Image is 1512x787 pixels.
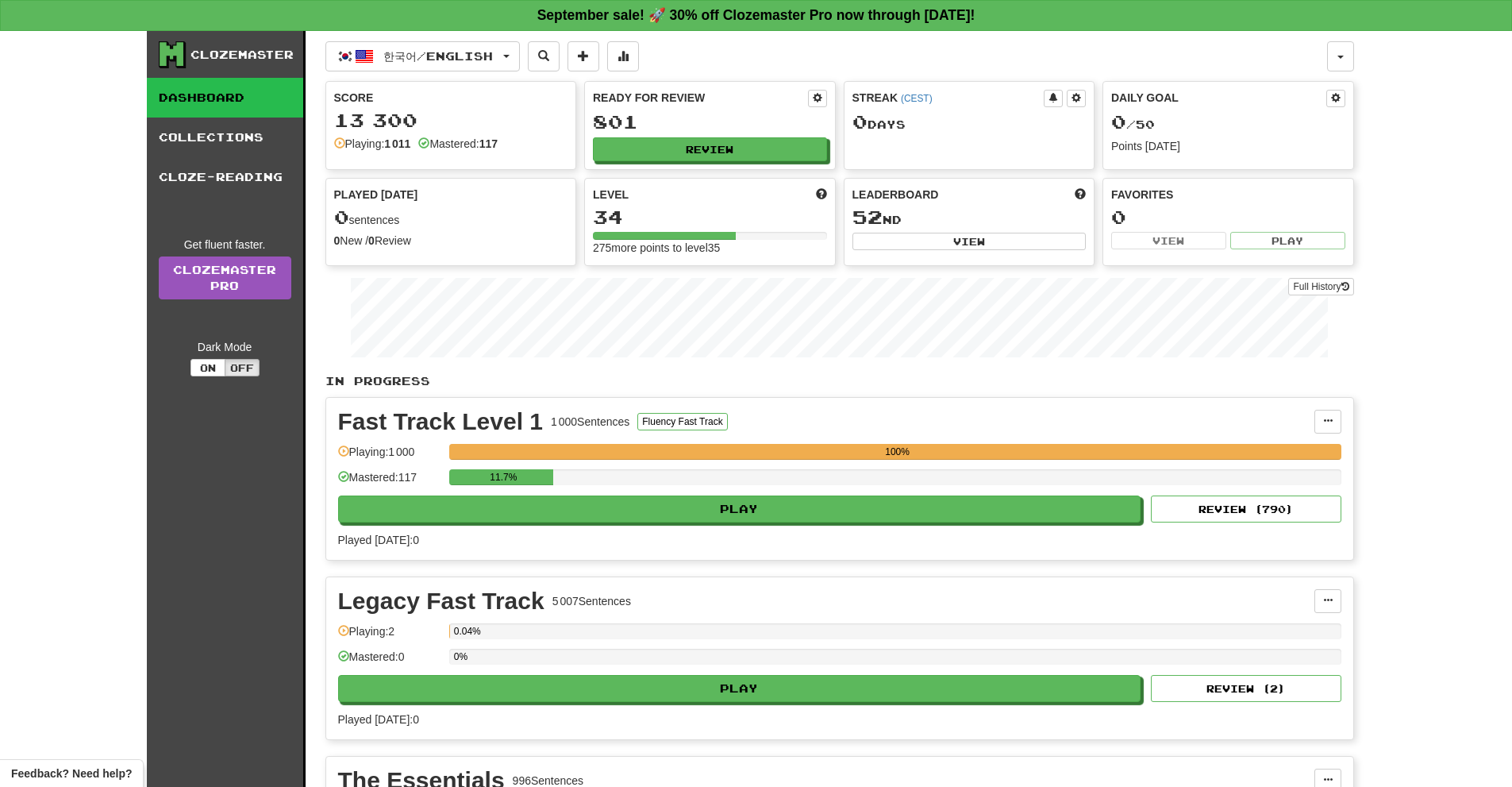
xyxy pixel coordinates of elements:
div: Mastered: 117 [338,469,441,496]
span: 0 [1111,110,1126,133]
span: Played [DATE]: 0 [338,713,419,726]
div: Dark Mode [159,339,291,355]
div: Mastered: 0 [338,649,441,675]
strong: 1 011 [384,137,410,150]
div: 0 [1111,207,1345,227]
button: Search sentences [528,41,560,71]
div: Mastered: [418,136,498,152]
div: Ready for Review [593,90,808,106]
a: Collections [147,118,303,157]
button: View [852,233,1087,250]
div: Score [334,90,568,106]
div: nd [852,207,1087,228]
div: Daily Goal [1111,90,1326,107]
div: Streak [852,90,1045,106]
div: sentences [334,207,568,228]
button: 한국어/English [325,41,520,71]
button: Play [1230,232,1345,249]
div: 801 [593,112,827,132]
strong: September sale! 🚀 30% off Clozemaster Pro now through [DATE]! [537,7,975,23]
span: / 50 [1111,118,1155,131]
a: ClozemasterPro [159,257,291,299]
div: 100% [454,444,1341,460]
div: Fast Track Level 1 [338,410,544,434]
strong: 0 [334,234,340,247]
div: 1 000 Sentences [551,414,629,430]
button: Off [225,359,260,376]
span: 52 [852,206,883,228]
div: 11.7% [454,469,553,485]
div: Legacy Fast Track [338,589,544,613]
p: In Progress [325,373,1354,389]
div: New / Review [334,233,568,249]
button: Full History [1288,278,1353,295]
div: Playing: 2 [338,623,441,650]
div: Clozemaster [190,47,294,63]
button: Play [338,675,1141,702]
button: Review (2) [1151,675,1341,702]
span: Played [DATE] [334,187,418,203]
a: (CEST) [901,93,933,104]
a: Cloze-Reading [147,157,303,197]
a: Dashboard [147,78,303,118]
span: 한국어 / English [383,49,493,63]
span: Level [593,187,629,203]
button: On [190,359,225,376]
strong: 117 [479,137,498,150]
button: Review (790) [1151,496,1341,523]
span: Leaderboard [852,187,939,203]
div: 5 007 Sentences [552,593,631,609]
div: Playing: [334,136,411,152]
span: This week in points, UTC [1075,187,1086,203]
button: More stats [607,41,639,71]
div: 34 [593,207,827,227]
div: Day s [852,112,1087,133]
div: Playing: 1 000 [338,444,441,470]
button: View [1111,232,1226,249]
span: 0 [334,206,349,228]
div: 275 more points to level 35 [593,240,827,256]
button: Add sentence to collection [567,41,599,71]
div: Get fluent faster. [159,237,291,253]
span: Played [DATE]: 0 [338,534,419,546]
button: Fluency Fast Track [637,413,727,430]
div: Favorites [1111,187,1345,203]
button: Play [338,496,1141,523]
span: Score more points to level up [816,187,827,203]
div: 13 300 [334,110,568,130]
div: Points [DATE] [1111,138,1345,154]
button: Review [593,137,827,161]
strong: 0 [368,234,375,247]
span: 0 [852,110,868,133]
span: Open feedback widget [11,766,132,781]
